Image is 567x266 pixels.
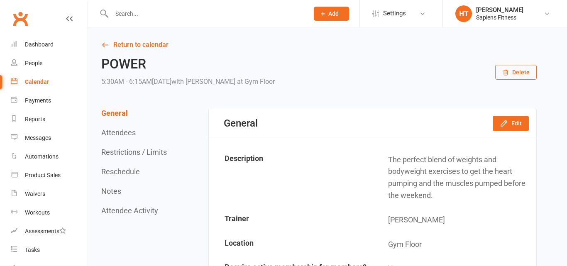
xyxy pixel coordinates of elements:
[101,167,140,176] button: Reschedule
[373,233,536,256] td: Gym Floor
[476,6,523,14] div: [PERSON_NAME]
[455,5,472,22] div: HT
[11,35,88,54] a: Dashboard
[11,241,88,259] a: Tasks
[373,148,536,207] td: The perfect blend of weights and bodyweight exercises to get the heart pumping and the muscles pu...
[383,4,406,23] span: Settings
[11,91,88,110] a: Payments
[25,60,42,66] div: People
[210,233,372,256] td: Location
[25,209,50,216] div: Workouts
[25,97,51,104] div: Payments
[11,73,88,91] a: Calendar
[101,109,128,117] button: General
[25,228,66,234] div: Assessments
[495,65,537,80] button: Delete
[25,41,54,48] div: Dashboard
[493,116,529,131] button: Edit
[25,246,40,253] div: Tasks
[11,222,88,241] a: Assessments
[224,117,258,129] div: General
[25,153,59,160] div: Automations
[328,10,339,17] span: Add
[101,206,158,215] button: Attendee Activity
[11,185,88,203] a: Waivers
[11,147,88,166] a: Automations
[10,8,31,29] a: Clubworx
[314,7,349,21] button: Add
[11,203,88,222] a: Workouts
[210,208,372,232] td: Trainer
[25,116,45,122] div: Reports
[25,190,45,197] div: Waivers
[171,78,235,85] span: with [PERSON_NAME]
[476,14,523,21] div: Sapiens Fitness
[101,187,121,195] button: Notes
[11,54,88,73] a: People
[101,128,136,137] button: Attendees
[101,148,167,156] button: Restrictions / Limits
[237,78,275,85] span: at Gym Floor
[109,8,303,20] input: Search...
[101,57,275,71] h2: POWER
[25,78,49,85] div: Calendar
[25,134,51,141] div: Messages
[25,172,61,178] div: Product Sales
[101,76,275,88] div: 5:30AM - 6:15AM[DATE]
[373,208,536,232] td: [PERSON_NAME]
[11,166,88,185] a: Product Sales
[11,110,88,129] a: Reports
[11,129,88,147] a: Messages
[210,148,372,207] td: Description
[101,39,537,51] a: Return to calendar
